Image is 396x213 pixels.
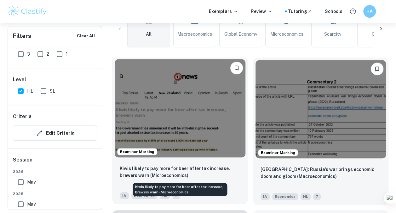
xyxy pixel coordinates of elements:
span: HL [27,88,33,94]
button: Bookmark [230,62,243,74]
button: Edit Criteria [13,125,97,141]
h6: Level [13,76,97,83]
img: Economics IA example thumbnail: Kazakhstan: Russia’s war brings economic [255,60,386,158]
span: Microeconomics [270,31,303,38]
a: Schools [325,8,342,15]
span: SL [50,88,55,94]
span: All [146,31,152,38]
span: 2 [47,51,49,58]
span: Choice [372,31,386,38]
p: Exemplars [209,8,238,15]
div: Kiwis likely to pay more for beer after tax increase, brewers warn (Microeconomics) [133,183,227,196]
span: IA [120,192,129,199]
button: HA [363,5,376,18]
span: 2025 [13,191,97,197]
span: Global Economy [224,31,257,38]
h6: Criteria [13,113,32,120]
button: Help and Feedback [347,6,358,17]
p: Kazakhstan: Russia’s war brings economic doom and gloom (Macroeconomics) [261,166,381,180]
img: Economics IA example thumbnail: Kiwis likely to pay more for beer after [115,59,245,157]
span: 3 [27,51,30,58]
span: Economics [272,193,298,200]
h6: Filters [13,32,31,40]
span: Economics [131,192,157,199]
span: IA [261,193,270,200]
span: 2026 [13,169,97,174]
button: Bookmark [371,63,383,75]
span: HL [301,193,311,200]
h6: Session [13,156,97,169]
span: May [27,179,36,186]
img: Clastify logo [8,5,48,18]
h6: HA [366,8,373,15]
p: Kiwis likely to pay more for beer after tax increase, brewers warn (Microeconomics) [120,165,240,179]
a: Examiner MarkingBookmarkKiwis likely to pay more for beer after tax increase, brewers warn (Micro... [112,58,248,205]
span: Examiner Marking [118,149,157,155]
span: Examiner Marking [258,150,298,155]
p: Review [251,8,272,15]
span: Scarcity [324,31,341,38]
span: 1 [66,51,68,58]
span: 7 [313,193,321,200]
span: May [27,201,36,208]
button: Clear All [75,31,97,41]
a: Tutoring [288,8,312,15]
a: Examiner MarkingBookmarkKazakhstan: Russia’s war brings economic doom and gloom (Macroeconomics)I... [253,58,389,205]
span: Macroeconomics [177,31,212,38]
